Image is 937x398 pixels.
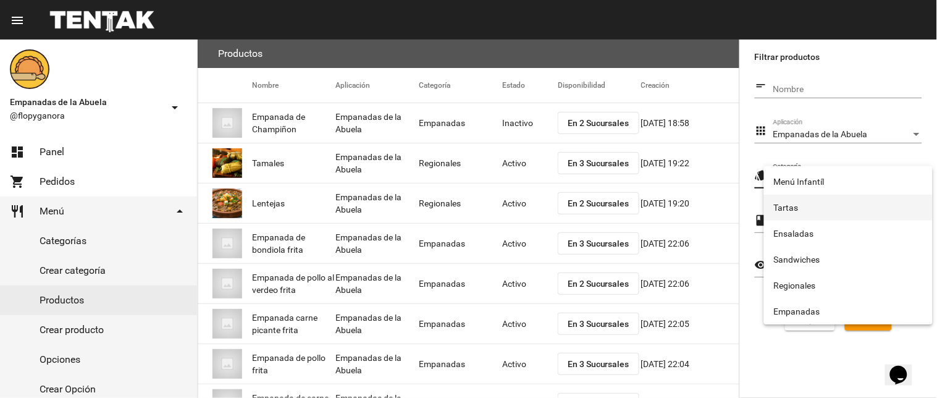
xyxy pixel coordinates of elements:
span: Regionales [774,273,923,298]
span: Tartas [774,195,923,221]
span: Ensaladas [774,221,923,247]
span: Empanadas [774,298,923,324]
span: Sandwiches [774,247,923,273]
iframe: chat widget [885,349,925,386]
span: Menú Infantíl [774,169,923,195]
